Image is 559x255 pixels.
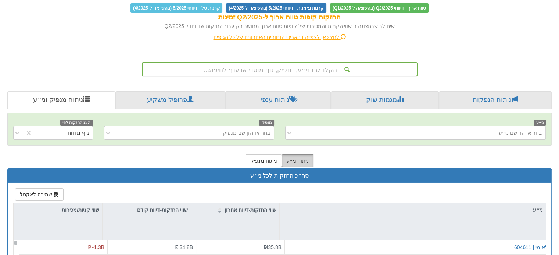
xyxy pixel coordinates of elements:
[225,91,331,109] a: ניתוח ענפי
[13,172,546,179] h3: סה״כ החזקות לכל ני״ע
[280,203,546,217] div: ני״ע
[65,33,495,41] div: לחץ כאן לצפייה בתאריכי הדיווחים האחרונים של כל הגופים
[7,91,115,109] a: ניתוח מנפיק וני״ע
[534,120,546,126] span: ני״ע
[191,203,279,217] div: שווי החזקות-דיווח אחרון
[331,91,439,109] a: מגמות שוק
[70,13,489,22] div: החזקות קופות טווח ארוך ל-Q2/2025 זמינות
[330,3,429,13] span: טווח ארוך - דיווחי Q2/2025 (בהשוואה ל-Q1/2025)
[115,91,226,109] a: פרופיל משקיע
[68,129,89,136] div: גוף מדווח
[70,22,489,30] div: שים לב שבתצוגה זו שווי הקניות והמכירות של קופות טווח ארוך מחושב רק עבור החזקות שדווחו ל Q2/2025
[143,63,417,76] div: הקלד שם ני״ע, מנפיק, גוף מוסדי או ענף לחיפוש...
[259,120,274,126] span: מנפיק
[226,3,326,13] span: קרנות נאמנות - דיווחי 5/2025 (בהשוואה ל-4/2025)
[264,244,282,250] span: ₪35.8B
[88,244,104,250] span: ₪-1.3B
[246,154,282,167] button: ניתוח מנפיק
[15,188,64,201] button: שמירה לאקסל
[60,120,93,126] span: הצג החזקות לפי
[223,129,270,136] div: בחר או הזן שם מנפיק
[175,244,193,250] span: ₪34.8B
[439,91,552,109] a: ניתוח הנפקות
[282,154,314,167] button: ניתוח ני״ע
[514,244,548,251] button: לאומי | 604611
[103,203,191,217] div: שווי החזקות-דיווח קודם
[14,203,102,217] div: שווי קניות/מכירות
[130,3,222,13] span: קרנות סל - דיווחי 5/2025 (בהשוואה ל-4/2025)
[498,129,542,136] div: בחר או הזן שם ני״ע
